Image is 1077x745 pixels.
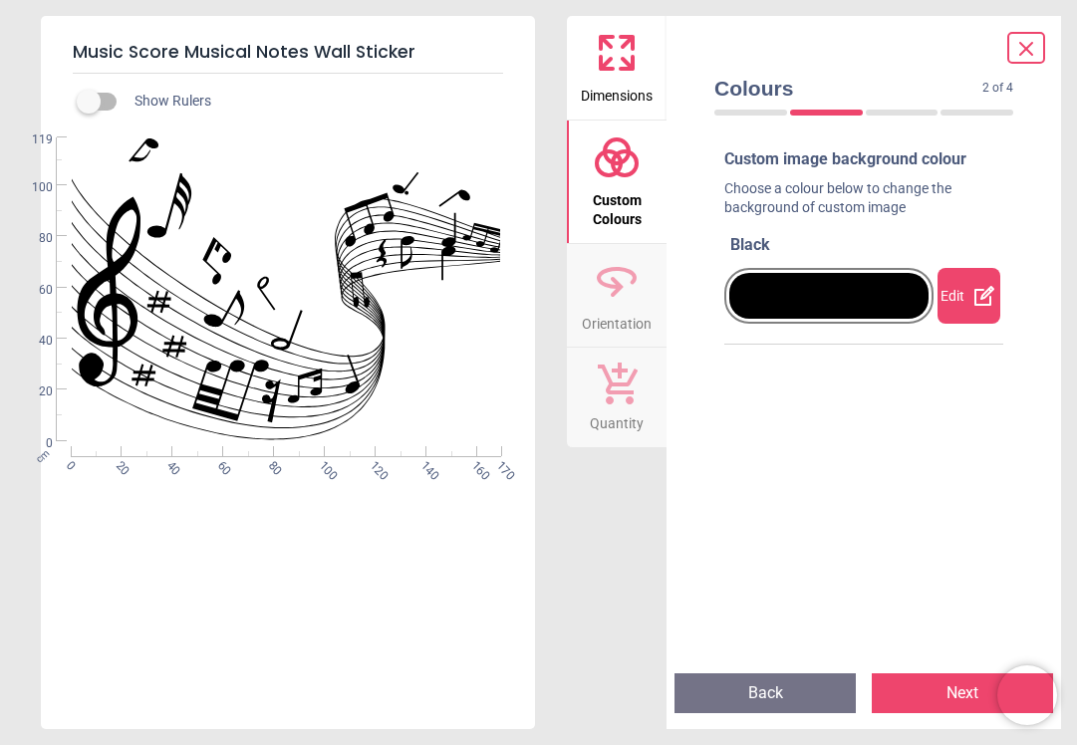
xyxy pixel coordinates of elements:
[567,16,667,120] button: Dimensions
[73,32,503,74] h5: Music Score Musical Notes Wall Sticker
[724,149,966,168] span: Custom image background colour
[997,665,1057,725] iframe: Brevo live chat
[15,383,53,400] span: 20
[569,181,665,230] span: Custom Colours
[582,305,652,335] span: Orientation
[15,435,53,452] span: 0
[724,179,1003,226] div: Choose a colour below to change the background of custom image
[264,458,277,471] span: 80
[213,458,226,471] span: 60
[15,333,53,350] span: 40
[33,446,51,464] span: cm
[567,244,667,348] button: Orientation
[62,458,75,471] span: 0
[315,458,328,471] span: 100
[581,77,653,107] span: Dimensions
[567,348,667,447] button: Quantity
[493,458,506,471] span: 170
[113,458,126,471] span: 20
[15,282,53,299] span: 60
[590,404,644,434] span: Quantity
[872,673,1053,713] button: Next
[15,131,53,148] span: 119
[15,179,53,196] span: 100
[467,458,480,471] span: 160
[366,458,379,471] span: 120
[714,74,982,103] span: Colours
[567,121,667,243] button: Custom Colours
[674,673,856,713] button: Back
[730,234,1003,256] div: Black
[15,230,53,247] span: 80
[89,90,535,114] div: Show Rulers
[982,80,1013,97] span: 2 of 4
[416,458,429,471] span: 140
[938,268,1000,324] div: Edit
[162,458,175,471] span: 40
